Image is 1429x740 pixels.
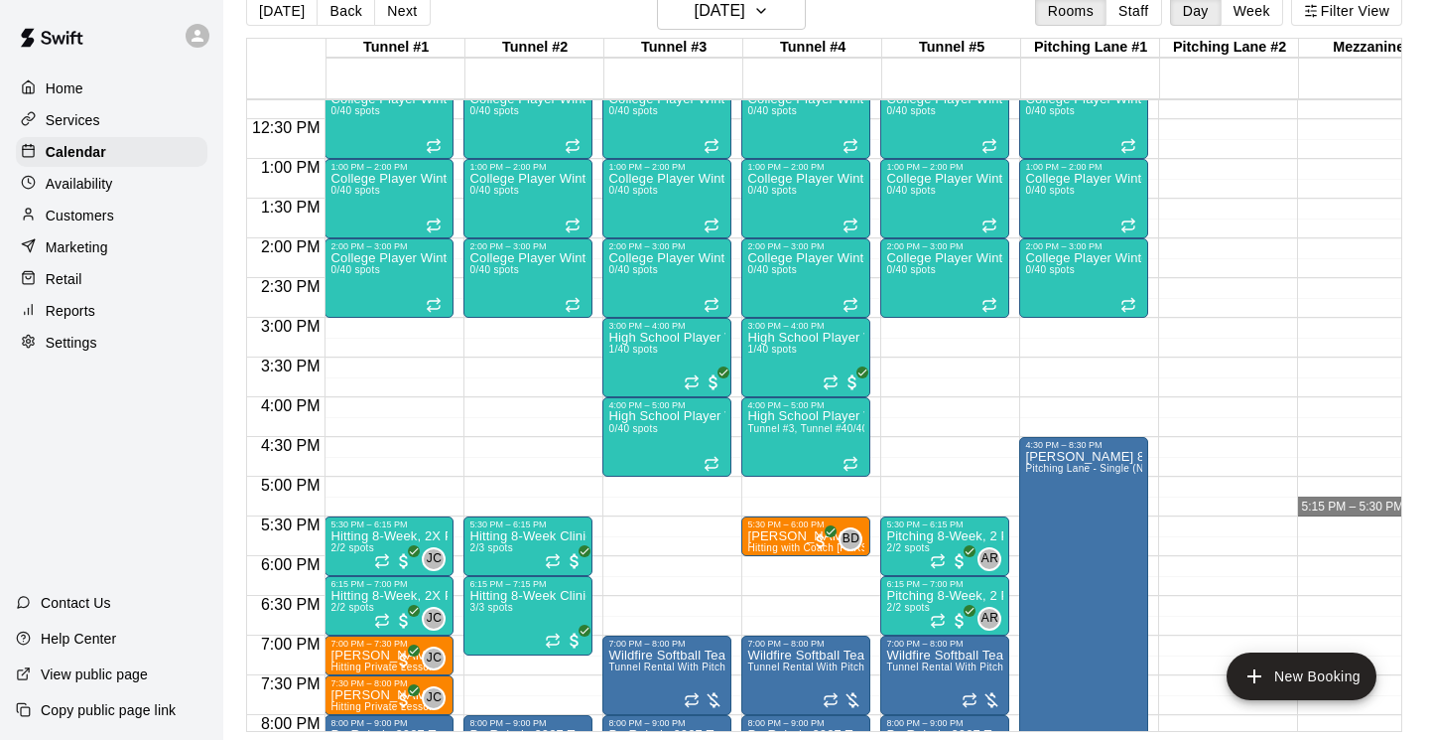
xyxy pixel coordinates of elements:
[1019,79,1148,159] div: 12:00 PM – 1:00 PM: College Player Winter Work Out
[747,423,846,434] span: Tunnel #3, Tunnel #4
[886,185,935,196] span: 0/40 spots filled
[880,159,1009,238] div: 1:00 PM – 2:00 PM: College Player Winter Work Out
[1019,238,1148,318] div: 2:00 PM – 3:00 PM: College Player Winter Work Out
[747,264,796,275] span: 0/40 spots filled
[394,690,414,710] span: All customers have paid
[463,79,592,159] div: 12:00 PM – 1:00 PM: College Player Winter Work Out
[1019,159,1148,238] div: 1:00 PM – 2:00 PM: College Player Winter Work Out
[427,688,442,708] span: JC
[330,718,448,728] div: 8:00 PM – 9:00 PM
[46,269,82,289] p: Retail
[16,74,207,103] a: Home
[880,79,1009,159] div: 12:00 PM – 1:00 PM: College Player Winter Work Out
[704,456,719,472] span: Recurring event
[41,629,116,649] p: Help Center
[747,639,864,649] div: 7:00 PM – 8:00 PM
[256,636,325,653] span: 7:00 PM
[981,297,997,313] span: Recurring event
[602,397,731,477] div: 4:00 PM – 5:00 PM: High School Player Winter Work Out
[325,238,454,318] div: 2:00 PM – 3:00 PM: College Player Winter Work Out
[330,678,448,688] div: 7:30 PM – 8:00 PM
[256,675,325,692] span: 7:30 PM
[46,237,108,257] p: Marketing
[565,551,585,571] span: All customers have paid
[469,718,586,728] div: 8:00 PM – 9:00 PM
[930,613,946,629] span: Recurring event
[256,199,325,216] span: 1:30 PM
[330,579,448,589] div: 6:15 PM – 7:00 PM
[394,551,414,571] span: All customers have paid
[325,636,454,675] div: 7:00 PM – 7:30 PM: Josh Houston
[256,477,325,494] span: 5:00 PM
[886,579,1003,589] div: 6:15 PM – 7:00 PM
[741,517,870,556] div: 5:30 PM – 6:00 PM: Liam Scott
[463,159,592,238] div: 1:00 PM – 2:00 PM: College Player Winter Work Out
[430,607,446,631] span: Jake Carr
[422,647,446,670] div: Jake Carr
[608,718,725,728] div: 8:00 PM – 9:00 PM
[1025,162,1142,172] div: 1:00 PM – 2:00 PM
[608,400,725,410] div: 4:00 PM – 5:00 PM
[565,138,581,154] span: Recurring event
[1120,218,1136,233] span: Recurring event
[684,374,700,390] span: Recurring event
[422,547,446,571] div: Jake Carr
[747,321,864,331] div: 3:00 PM – 4:00 PM
[1025,185,1074,196] span: 0/40 spots filled
[394,611,414,631] span: All customers have paid
[950,551,970,571] span: All customers have paid
[394,651,414,670] span: All customers have paid
[330,185,379,196] span: 0/40 spots filled
[565,631,585,651] span: All customers have paid
[16,264,207,294] a: Retail
[747,241,864,251] div: 2:00 PM – 3:00 PM
[427,609,442,629] span: JC
[256,517,325,533] span: 5:30 PM
[1301,500,1403,514] span: 5:15 PM – 5:30 PM
[469,542,513,553] span: 2/3 spots filled
[256,238,325,255] span: 2:00 PM
[545,633,561,649] span: Recurring event
[608,105,657,116] span: 0/40 spots filled
[880,238,1009,318] div: 2:00 PM – 3:00 PM: College Player Winter Work Out
[330,519,448,529] div: 5:30 PM – 6:15 PM
[325,675,454,715] div: 7:30 PM – 8:00 PM: Dylan Gustafson
[1120,138,1136,154] span: Recurring event
[1021,39,1160,58] div: Pitching Lane #1
[1227,653,1376,700] button: add
[330,264,379,275] span: 0/40 spots filled
[565,297,581,313] span: Recurring event
[16,105,207,135] a: Services
[565,218,581,233] span: Recurring event
[886,602,930,613] span: 2/2 spots filled
[16,201,207,230] div: Customers
[747,718,864,728] div: 8:00 PM – 9:00 PM
[330,542,374,553] span: 2/2 spots filled
[46,333,97,353] p: Settings
[811,531,831,551] span: All customers have paid
[330,662,435,672] span: Hitting Private Lesson
[985,547,1001,571] span: Andrew Rodriguez
[325,159,454,238] div: 1:00 PM – 2:00 PM: College Player Winter Work Out
[430,647,446,670] span: Jake Carr
[747,344,796,355] span: 1/40 spots filled
[256,556,325,573] span: 6:00 PM
[1025,105,1074,116] span: 0/40 spots filled
[16,137,207,167] a: Calendar
[977,607,1001,631] div: Andrew Rodriguez
[741,238,870,318] div: 2:00 PM – 3:00 PM: College Player Winter Work Out
[747,400,864,410] div: 4:00 PM – 5:00 PM
[741,318,870,397] div: 3:00 PM – 4:00 PM: High School Player Winter Work Out
[256,358,325,374] span: 3:30 PM
[330,639,448,649] div: 7:00 PM – 7:30 PM
[422,607,446,631] div: Jake Carr
[46,301,95,321] p: Reports
[846,527,862,551] span: Billy Davis
[823,692,839,708] span: Recurring event
[608,344,657,355] span: 1/40 spots filled
[704,297,719,313] span: Recurring event
[843,529,859,549] span: BD
[602,79,731,159] div: 12:00 PM – 1:00 PM: College Player Winter Work Out
[747,542,922,553] span: Hitting with Coach [PERSON_NAME]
